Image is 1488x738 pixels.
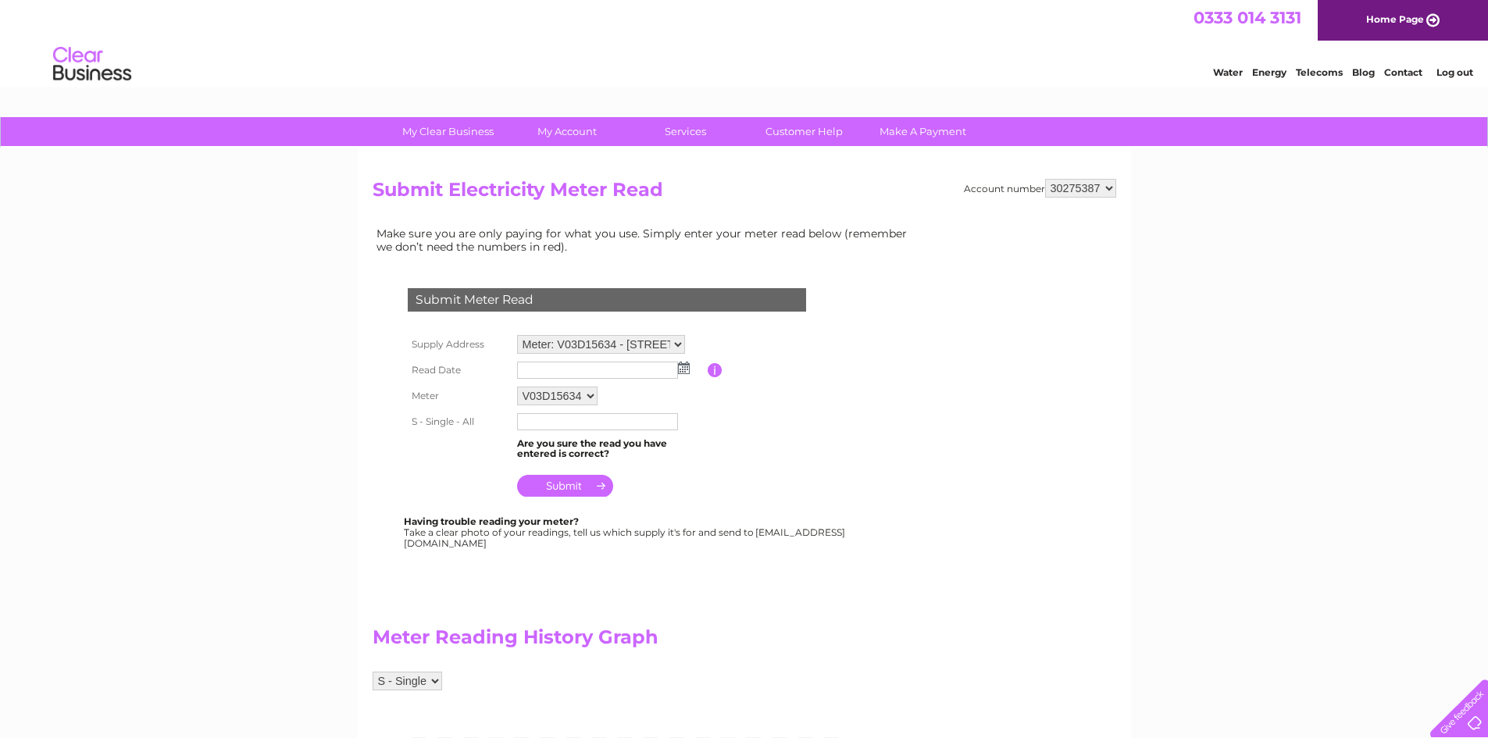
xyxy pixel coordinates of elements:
[1296,66,1343,78] a: Telecoms
[621,117,750,146] a: Services
[964,179,1116,198] div: Account number
[404,515,579,527] b: Having trouble reading your meter?
[708,363,723,377] input: Information
[678,362,690,374] img: ...
[1436,66,1473,78] a: Log out
[52,41,132,88] img: logo.png
[408,288,806,312] div: Submit Meter Read
[384,117,512,146] a: My Clear Business
[1194,8,1301,27] a: 0333 014 3131
[740,117,869,146] a: Customer Help
[502,117,631,146] a: My Account
[373,179,1116,209] h2: Submit Electricity Meter Read
[1352,66,1375,78] a: Blog
[373,626,919,656] h2: Meter Reading History Graph
[1384,66,1422,78] a: Contact
[858,117,987,146] a: Make A Payment
[1252,66,1286,78] a: Energy
[373,223,919,256] td: Make sure you are only paying for what you use. Simply enter your meter read below (remember we d...
[404,409,513,434] th: S - Single - All
[404,516,847,548] div: Take a clear photo of your readings, tell us which supply it's for and send to [EMAIL_ADDRESS][DO...
[513,434,708,464] td: Are you sure the read you have entered is correct?
[404,331,513,358] th: Supply Address
[1213,66,1243,78] a: Water
[376,9,1114,76] div: Clear Business is a trading name of Verastar Limited (registered in [GEOGRAPHIC_DATA] No. 3667643...
[517,475,613,497] input: Submit
[404,383,513,409] th: Meter
[404,358,513,383] th: Read Date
